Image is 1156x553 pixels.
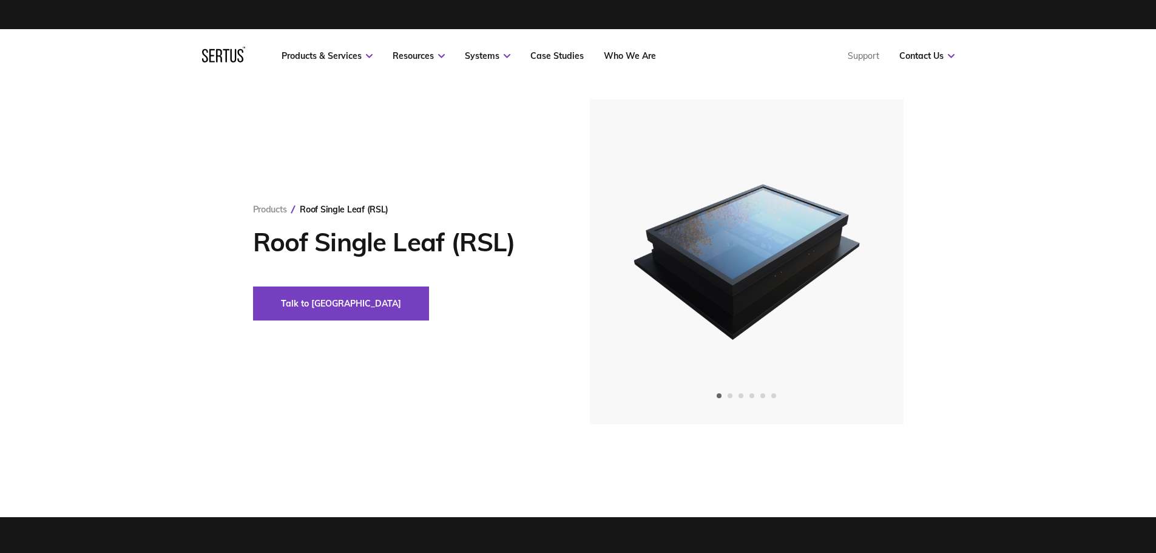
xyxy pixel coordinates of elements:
span: Go to slide 2 [728,393,732,398]
a: Who We Are [604,50,656,61]
span: Go to slide 3 [739,393,743,398]
span: Go to slide 6 [771,393,776,398]
a: Case Studies [530,50,584,61]
a: Resources [393,50,445,61]
a: Products [253,204,287,215]
a: Contact Us [899,50,955,61]
h1: Roof Single Leaf (RSL) [253,227,553,257]
a: Systems [465,50,510,61]
span: Go to slide 5 [760,393,765,398]
a: Support [848,50,879,61]
button: Talk to [GEOGRAPHIC_DATA] [253,287,429,321]
a: Products & Services [282,50,373,61]
span: Go to slide 4 [749,393,754,398]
